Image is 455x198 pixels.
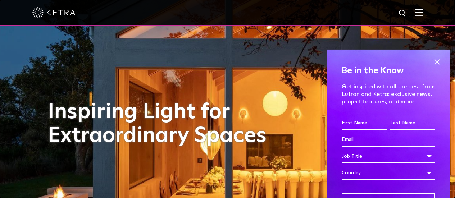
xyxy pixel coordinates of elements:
[342,116,387,130] input: First Name
[342,133,435,147] input: Email
[342,83,435,105] p: Get inspired with all the best from Lutron and Ketra: exclusive news, project features, and more.
[48,100,282,148] h1: Inspiring Light for Extraordinary Spaces
[342,166,435,180] div: Country
[342,149,435,163] div: Job Title
[390,116,435,130] input: Last Name
[415,9,423,16] img: Hamburger%20Nav.svg
[342,64,435,78] h4: Be in the Know
[398,9,407,18] img: search icon
[32,7,76,18] img: ketra-logo-2019-white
